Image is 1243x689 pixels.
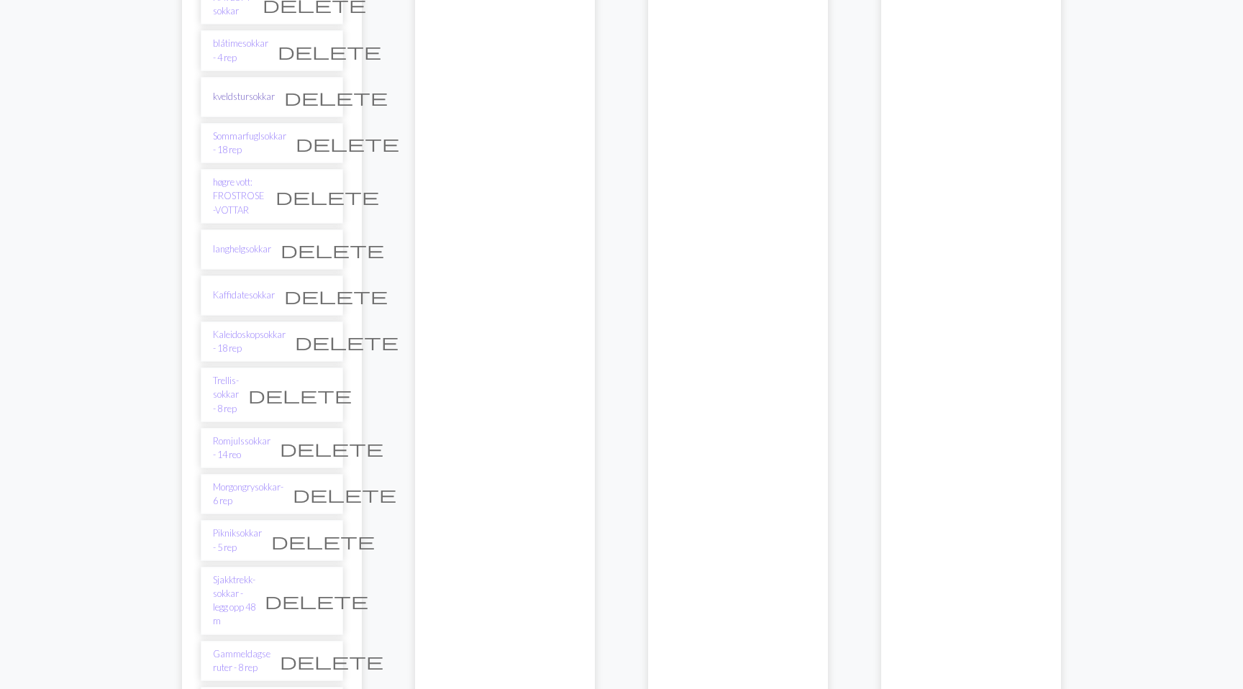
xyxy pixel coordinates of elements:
[265,590,368,611] span: delete
[266,183,388,210] button: Delete chart
[281,239,384,260] span: delete
[255,587,378,614] button: Delete chart
[213,374,239,416] a: Trellis-sokkar - 8 rep
[262,527,384,555] button: Delete chart
[284,286,388,306] span: delete
[295,332,399,352] span: delete
[280,438,383,458] span: delete
[284,87,388,107] span: delete
[271,531,375,551] span: delete
[286,129,409,157] button: Delete chart
[213,129,286,157] a: Sommarfuglsokkar - 18 rep
[239,381,361,409] button: Delete chart
[296,133,399,153] span: delete
[213,573,255,629] a: Sjakktrekk-sokkar - legg opp 48 m
[286,328,408,355] button: Delete chart
[275,83,397,111] button: Delete chart
[275,282,397,309] button: Delete chart
[213,434,270,462] a: Romjulssokkar - 14 reo
[268,37,391,65] button: Delete chart
[270,647,393,675] button: Delete chart
[213,90,275,104] a: kveldstursokkar
[271,236,393,263] button: Delete chart
[248,385,352,405] span: delete
[270,434,393,462] button: Delete chart
[280,651,383,671] span: delete
[283,480,406,508] button: Delete chart
[213,647,270,675] a: Gammeldagse ruter - 8 rep
[213,480,283,508] a: Morgongrysokkar- 6 rep
[278,41,381,61] span: delete
[213,328,286,355] a: Kaleidoskopsokkar - 18 rep
[213,242,271,256] a: langhelgsokkar
[213,288,275,302] a: Kaffidatesokkar
[213,175,266,217] a: høgre vott: FROSTROSE-VOTTAR
[276,186,379,206] span: delete
[293,484,396,504] span: delete
[213,37,268,64] a: blåtimesokkar - 4 rep
[213,526,262,554] a: Pikniksokkar - 5 rep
